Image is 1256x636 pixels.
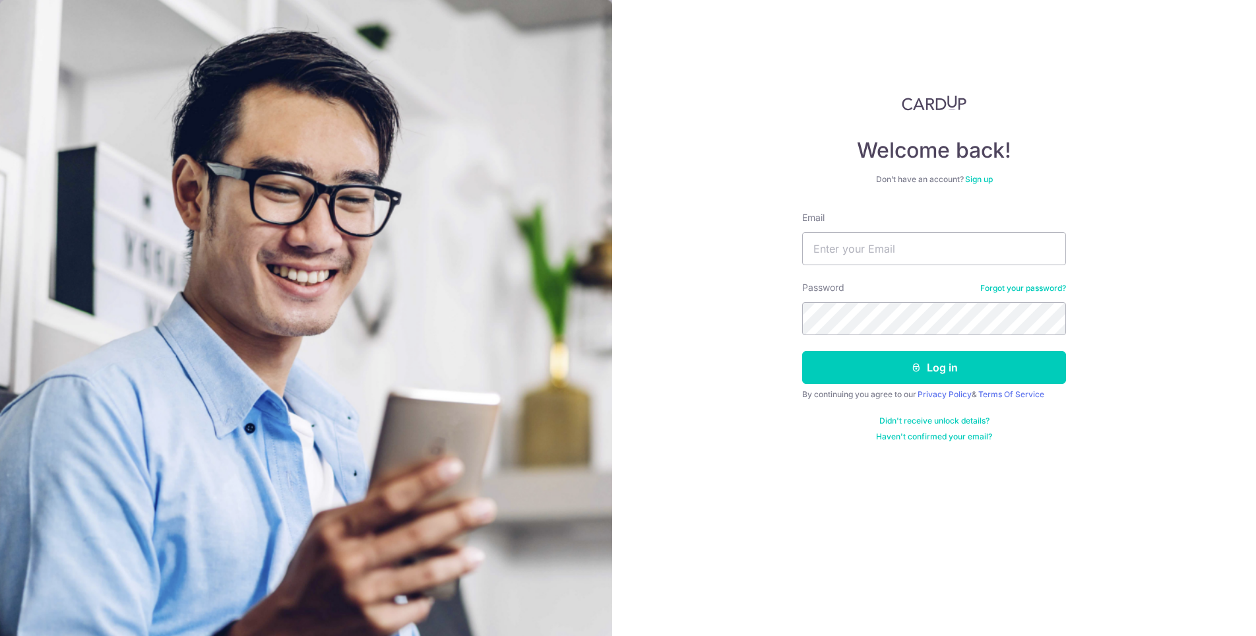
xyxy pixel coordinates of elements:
a: Privacy Policy [918,389,972,399]
button: Log in [802,351,1066,384]
h4: Welcome back! [802,137,1066,164]
label: Password [802,281,844,294]
a: Forgot your password? [980,283,1066,294]
div: Don’t have an account? [802,174,1066,185]
a: Haven't confirmed your email? [876,431,992,442]
a: Didn't receive unlock details? [879,416,989,426]
label: Email [802,211,825,224]
a: Sign up [965,174,993,184]
div: By continuing you agree to our & [802,389,1066,400]
input: Enter your Email [802,232,1066,265]
img: CardUp Logo [902,95,966,111]
a: Terms Of Service [978,389,1044,399]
